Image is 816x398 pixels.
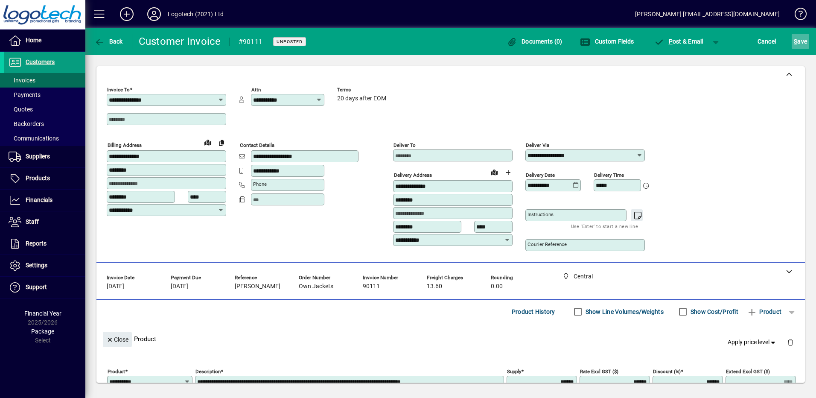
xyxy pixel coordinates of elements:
[584,307,664,316] label: Show Line Volumes/Weights
[251,87,261,93] mat-label: Attn
[215,136,228,149] button: Copy to Delivery address
[140,6,168,22] button: Profile
[9,135,59,142] span: Communications
[4,88,85,102] a: Payments
[526,172,555,178] mat-label: Delivery date
[299,283,333,290] span: Own Jackets
[4,255,85,276] a: Settings
[26,262,47,269] span: Settings
[26,196,52,203] span: Financials
[724,335,781,350] button: Apply price level
[4,73,85,88] a: Invoices
[491,283,503,290] span: 0.00
[26,37,41,44] span: Home
[101,335,134,343] app-page-header-button: Close
[31,328,54,335] span: Package
[792,34,809,49] button: Save
[195,369,221,375] mat-label: Description
[4,190,85,211] a: Financials
[393,142,416,148] mat-label: Deliver To
[277,39,303,44] span: Unposted
[654,38,703,45] span: ost & Email
[96,323,805,354] div: Product
[669,38,673,45] span: P
[9,77,35,84] span: Invoices
[747,305,781,319] span: Product
[139,35,221,48] div: Customer Invoice
[239,35,263,49] div: #90111
[427,283,442,290] span: 13.60
[108,369,125,375] mat-label: Product
[4,30,85,51] a: Home
[253,181,267,187] mat-label: Phone
[487,165,501,179] a: View on map
[501,166,515,179] button: Choose address
[337,95,386,102] span: 20 days after EOM
[780,338,801,346] app-page-header-button: Delete
[743,304,786,319] button: Product
[794,38,797,45] span: S
[780,332,801,352] button: Delete
[755,34,778,49] button: Cancel
[578,34,636,49] button: Custom Fields
[168,7,224,21] div: Logotech (2021) Ltd
[26,218,39,225] span: Staff
[526,142,549,148] mat-label: Deliver via
[201,135,215,149] a: View on map
[235,283,280,290] span: [PERSON_NAME]
[106,333,128,347] span: Close
[4,131,85,146] a: Communications
[794,35,807,48] span: ave
[505,34,565,49] button: Documents (0)
[85,34,132,49] app-page-header-button: Back
[107,283,124,290] span: [DATE]
[527,211,554,217] mat-label: Instructions
[650,34,708,49] button: Post & Email
[580,369,618,375] mat-label: Rate excl GST ($)
[635,7,780,21] div: [PERSON_NAME] [EMAIL_ADDRESS][DOMAIN_NAME]
[758,35,776,48] span: Cancel
[26,153,50,160] span: Suppliers
[4,146,85,167] a: Suppliers
[527,241,567,247] mat-label: Courier Reference
[363,283,380,290] span: 90111
[512,305,555,319] span: Product History
[507,38,562,45] span: Documents (0)
[580,38,634,45] span: Custom Fields
[113,6,140,22] button: Add
[653,369,681,375] mat-label: Discount (%)
[26,240,47,247] span: Reports
[26,59,55,65] span: Customers
[4,168,85,189] a: Products
[728,338,777,347] span: Apply price level
[726,369,770,375] mat-label: Extend excl GST ($)
[594,172,624,178] mat-label: Delivery time
[4,102,85,117] a: Quotes
[4,211,85,233] a: Staff
[94,38,123,45] span: Back
[689,307,738,316] label: Show Cost/Profit
[92,34,125,49] button: Back
[4,117,85,131] a: Backorders
[508,304,559,319] button: Product History
[171,283,188,290] span: [DATE]
[103,332,132,347] button: Close
[107,87,130,93] mat-label: Invoice To
[26,284,47,290] span: Support
[24,310,61,317] span: Financial Year
[507,369,521,375] mat-label: Supply
[337,87,388,93] span: Terms
[4,233,85,255] a: Reports
[9,120,44,127] span: Backorders
[571,221,638,231] mat-hint: Use 'Enter' to start a new line
[9,91,41,98] span: Payments
[26,175,50,181] span: Products
[4,277,85,298] a: Support
[9,106,33,113] span: Quotes
[788,2,805,29] a: Knowledge Base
